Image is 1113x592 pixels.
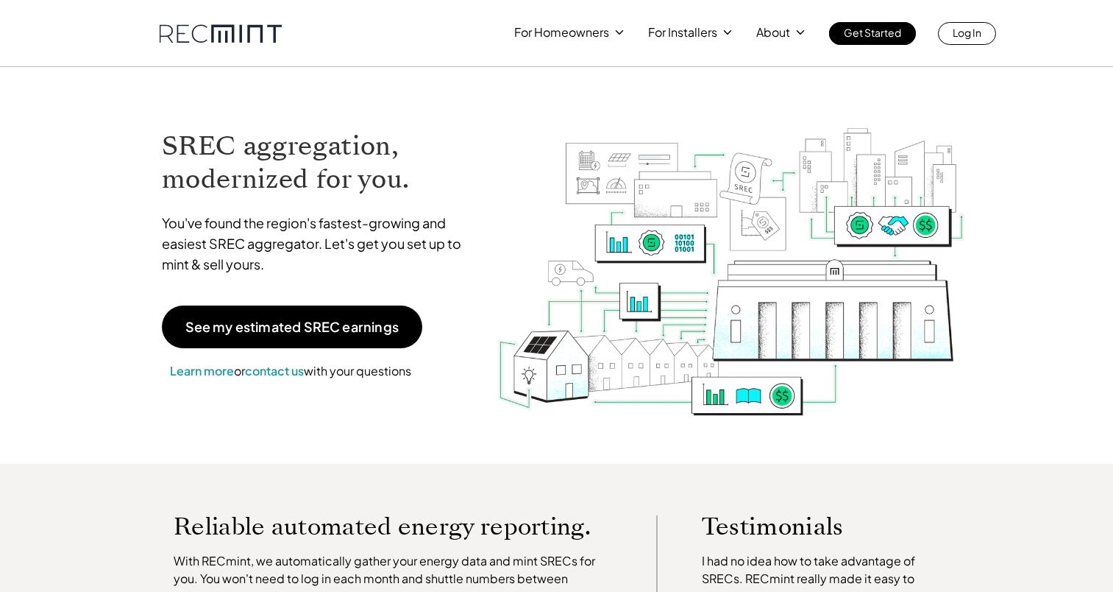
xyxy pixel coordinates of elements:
p: Reliable automated energy reporting. [174,515,612,538]
h1: SREC aggregation, modernized for you. [162,130,475,196]
p: Get Started [844,22,901,43]
img: RECmint value cycle [497,89,966,420]
p: For Installers [648,22,717,43]
a: Log In [938,22,996,45]
p: Testimonials [702,515,921,538]
p: See my estimated SREC earnings [185,320,399,334]
a: See my estimated SREC earnings [162,306,422,348]
a: Learn more [170,363,234,378]
a: Get Started [829,22,916,45]
p: Log In [953,22,981,43]
a: contact us [245,363,304,378]
p: or with your questions [162,362,419,381]
p: For Homeowners [514,22,609,43]
p: About [756,22,790,43]
p: You've found the region's fastest-growing and easiest SREC aggregator. Let's get you set up to mi... [162,213,475,275]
